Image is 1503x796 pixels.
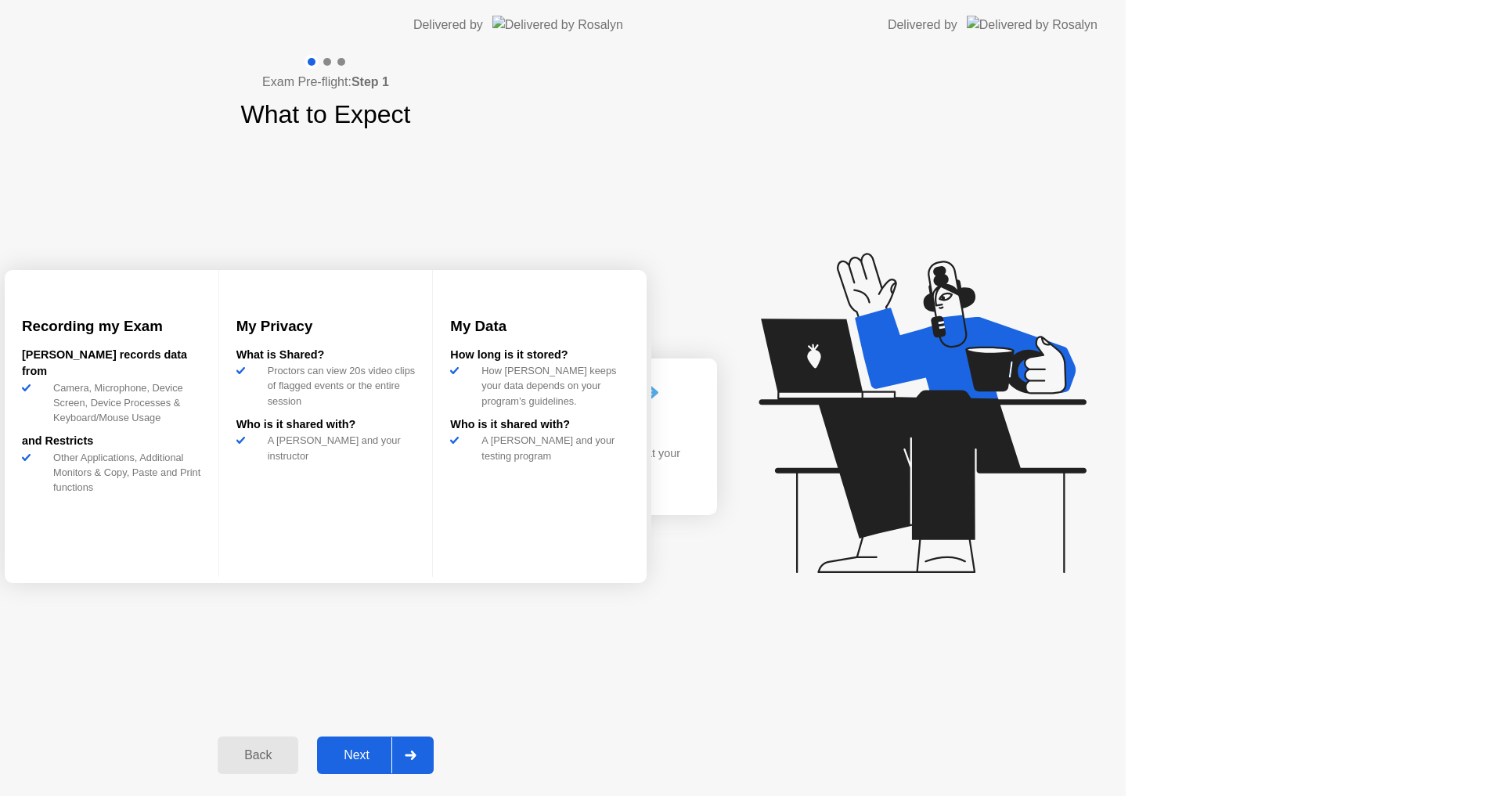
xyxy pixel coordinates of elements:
img: Delivered by Rosalyn [492,16,623,34]
div: A [PERSON_NAME] and your instructor [261,433,416,463]
div: Camera, Microphone, Device Screen, Device Processes & Keyboard/Mouse Usage [47,380,201,426]
button: Back [218,737,298,774]
h1: What to Expect [241,95,411,133]
h3: Recording my Exam [22,315,201,337]
div: Back [222,748,294,762]
div: Who is it shared with? [450,416,629,434]
div: Next [322,748,391,762]
div: What is Shared? [236,347,416,364]
h4: Exam Pre-flight: [262,73,389,92]
div: Who is it shared with? [236,416,416,434]
img: Delivered by Rosalyn [967,16,1098,34]
div: [PERSON_NAME] records data from [22,347,201,380]
div: and Restricts [22,433,201,450]
div: Delivered by [888,16,957,34]
h3: My Data [450,315,629,337]
div: A [PERSON_NAME] and your testing program [475,433,629,463]
button: Next [317,737,434,774]
h3: My Privacy [236,315,416,337]
div: Other Applications, Additional Monitors & Copy, Paste and Print functions [47,450,201,495]
b: Step 1 [351,75,389,88]
div: How [PERSON_NAME] keeps your data depends on your program’s guidelines. [475,363,629,409]
div: Delivered by [413,16,483,34]
div: Proctors can view 20s video clips of flagged events or the entire session [261,363,416,409]
div: How long is it stored? [450,347,629,364]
